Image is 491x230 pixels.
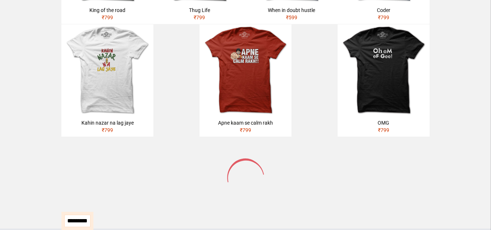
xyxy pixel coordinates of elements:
[102,15,113,20] span: ₹ 799
[341,119,427,126] div: OMG
[64,7,150,14] div: King of the road
[378,15,389,20] span: ₹ 799
[200,24,291,116] img: APNE-KAAM-SE-CALM.jpg
[338,24,430,137] a: OMG₹799
[338,24,430,116] img: omg.jpg
[200,24,291,137] a: Apne kaam se calm rakh₹799
[61,24,153,137] a: Kahin nazar na lag jaye₹799
[156,7,242,14] div: Thug Life
[64,119,150,126] div: Kahin nazar na lag jaye
[378,127,389,133] span: ₹ 799
[194,15,205,20] span: ₹ 799
[202,119,289,126] div: Apne kaam se calm rakh
[61,24,153,116] img: kahin-nazar-na-lag-jaye.jpg
[341,7,427,14] div: Coder
[102,127,113,133] span: ₹ 799
[286,15,297,20] span: ₹ 599
[249,7,335,14] div: When in doubt hustle
[240,127,251,133] span: ₹ 799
